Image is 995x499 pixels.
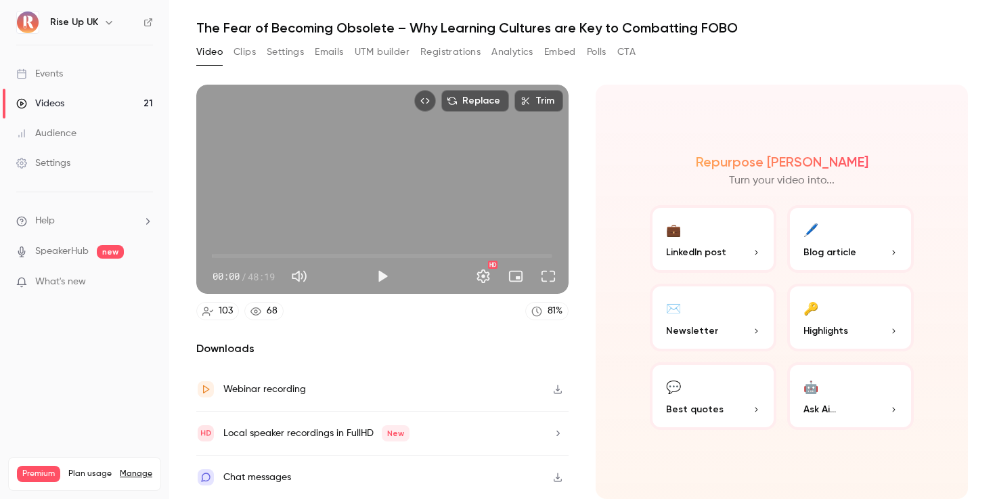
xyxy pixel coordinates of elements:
[223,381,306,397] div: Webinar recording
[35,244,89,259] a: SpeakerHub
[223,425,410,441] div: Local speaker recordings in FullHD
[544,41,576,63] button: Embed
[16,67,63,81] div: Events
[241,269,246,284] span: /
[514,90,563,112] button: Trim
[650,284,776,351] button: ✉️Newsletter
[17,466,60,482] span: Premium
[525,302,569,320] a: 81%
[803,376,818,397] div: 🤖
[470,263,497,290] button: Settings
[196,341,569,357] h2: Downloads
[244,302,284,320] a: 68
[587,41,606,63] button: Polls
[666,376,681,397] div: 💬
[382,425,410,441] span: New
[213,269,240,284] span: 00:00
[223,469,291,485] div: Chat messages
[488,261,497,269] div: HD
[803,402,836,416] span: Ask Ai...
[787,284,914,351] button: 🔑Highlights
[97,245,124,259] span: new
[696,154,868,170] h2: Repurpose [PERSON_NAME]
[315,41,343,63] button: Emails
[803,297,818,318] div: 🔑
[787,362,914,430] button: 🤖Ask Ai...
[617,41,636,63] button: CTA
[548,304,562,318] div: 81 %
[666,324,718,338] span: Newsletter
[137,276,153,288] iframe: Noticeable Trigger
[502,263,529,290] button: Turn on miniplayer
[355,41,410,63] button: UTM builder
[803,219,818,240] div: 🖊️
[666,297,681,318] div: ✉️
[267,304,278,318] div: 68
[35,214,55,228] span: Help
[267,41,304,63] button: Settings
[650,205,776,273] button: 💼LinkedIn post
[491,41,533,63] button: Analytics
[248,269,275,284] span: 48:19
[234,41,256,63] button: Clips
[213,269,275,284] div: 00:00
[120,469,152,479] a: Manage
[286,263,313,290] button: Mute
[650,362,776,430] button: 💬Best quotes
[666,245,726,259] span: LinkedIn post
[441,90,509,112] button: Replace
[414,90,436,112] button: Embed video
[666,219,681,240] div: 💼
[666,402,724,416] span: Best quotes
[420,41,481,63] button: Registrations
[17,12,39,33] img: Rise Up UK
[35,275,86,289] span: What's new
[50,16,98,29] h6: Rise Up UK
[196,302,239,320] a: 103
[16,214,153,228] li: help-dropdown-opener
[68,469,112,479] span: Plan usage
[16,97,64,110] div: Videos
[196,20,968,36] h1: The Fear of Becoming Obsolete – Why Learning Cultures are Key to Combatting FOBO
[219,304,233,318] div: 103
[787,205,914,273] button: 🖊️Blog article
[196,41,223,63] button: Video
[729,173,835,189] p: Turn your video into...
[803,324,848,338] span: Highlights
[16,127,76,140] div: Audience
[16,156,70,170] div: Settings
[803,245,856,259] span: Blog article
[369,263,396,290] button: Play
[535,263,562,290] button: Full screen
